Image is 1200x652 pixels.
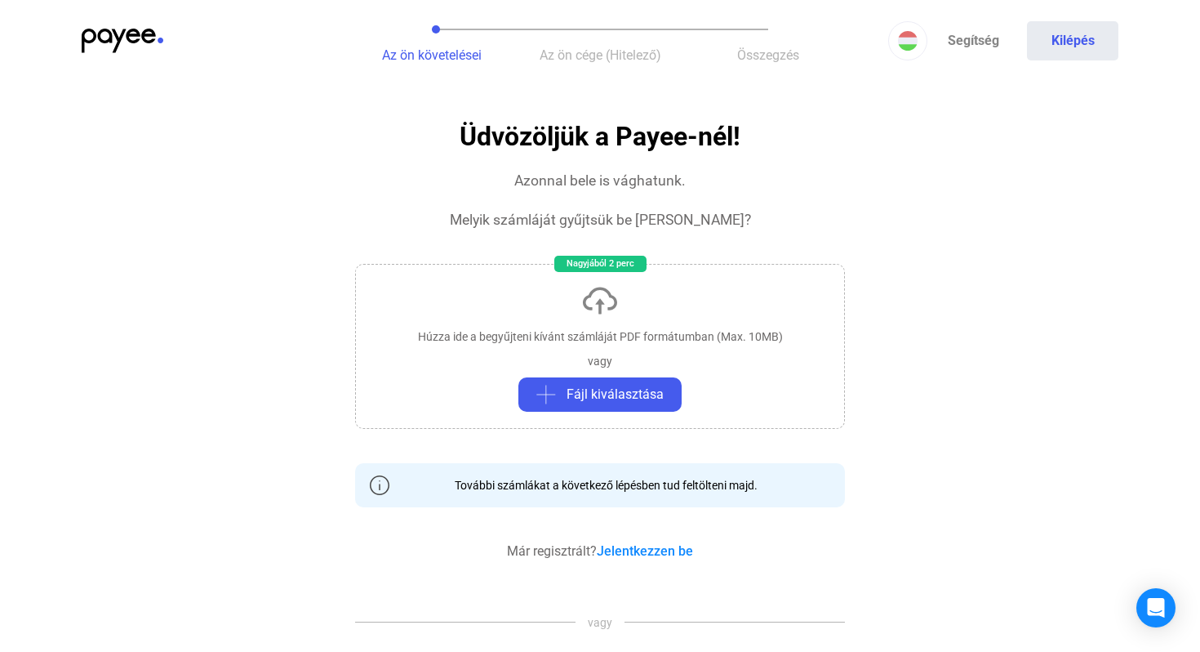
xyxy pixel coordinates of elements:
[1027,21,1118,60] button: Kilépés
[540,47,661,63] span: Az ön cége (Hitelező)
[567,385,664,404] span: Fájl kiválasztása
[382,47,482,63] span: Az ön követelései
[888,21,927,60] button: HU
[597,543,693,559] a: Jelentkezzen be
[737,47,799,63] span: Összegzés
[370,476,389,495] img: info-grey-outline
[536,385,556,404] img: plus-grey
[518,377,682,412] button: plus-greyFájl kiválasztása
[1136,588,1176,627] div: Open Intercom Messenger
[460,123,740,151] h1: Üdvözöljük a Payee-nél!
[554,256,647,272] div: Nagyjából 2 perc
[898,31,918,51] img: HU
[450,210,751,230] div: Melyik számláját gyűjtsük be [PERSON_NAME]?
[514,171,686,190] div: Azonnal bele is vághatunk.
[588,353,612,369] div: vagy
[580,281,620,320] img: upload-cloud
[82,29,163,53] img: payee-logo
[442,477,758,493] div: További számlákat a következő lépésben tud feltölteni majd.
[507,542,693,561] div: Már regisztrált?
[927,21,1019,60] a: Segítség
[576,614,624,631] span: vagy
[418,328,783,345] div: Húzza ide a begyűjteni kívánt számláját PDF formátumban (Max. 10MB)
